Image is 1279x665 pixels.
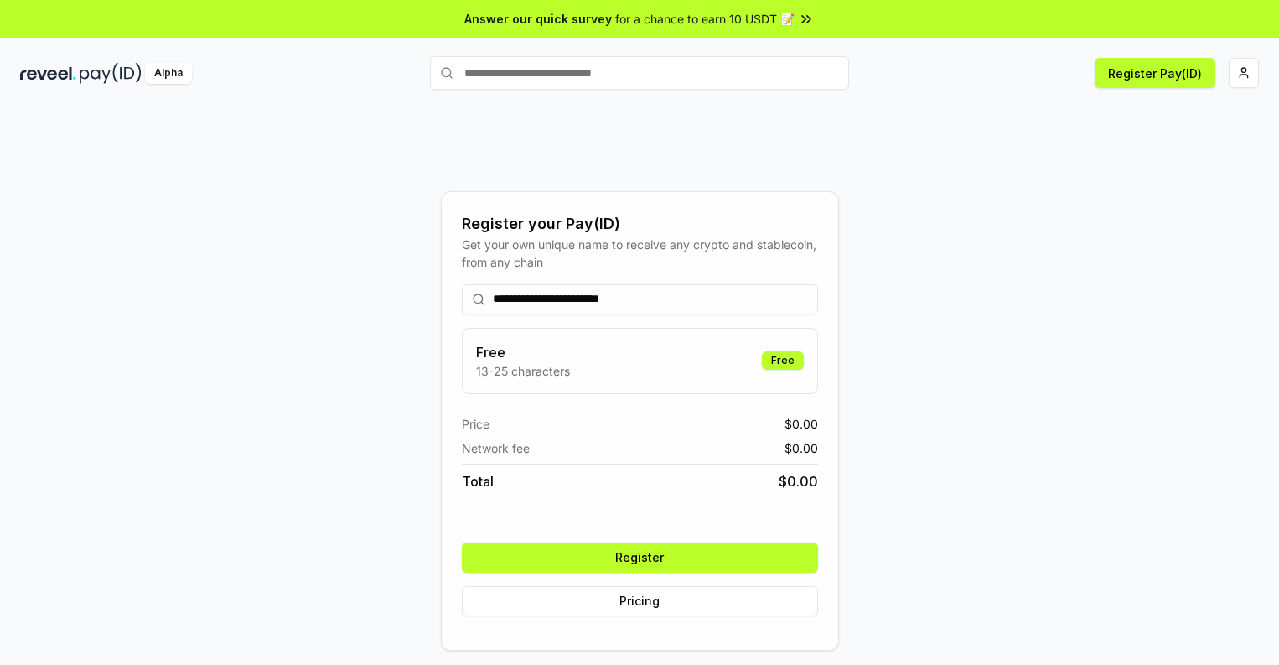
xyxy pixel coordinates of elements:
[462,586,818,616] button: Pricing
[464,10,612,28] span: Answer our quick survey
[80,63,142,84] img: pay_id
[462,439,530,457] span: Network fee
[462,212,818,236] div: Register your Pay(ID)
[779,471,818,491] span: $ 0.00
[462,471,494,491] span: Total
[762,351,804,370] div: Free
[462,543,818,573] button: Register
[784,415,818,433] span: $ 0.00
[145,63,192,84] div: Alpha
[476,342,570,362] h3: Free
[20,63,76,84] img: reveel_dark
[615,10,795,28] span: for a chance to earn 10 USDT 📝
[1095,58,1215,88] button: Register Pay(ID)
[462,415,489,433] span: Price
[784,439,818,457] span: $ 0.00
[462,236,818,271] div: Get your own unique name to receive any crypto and stablecoin, from any chain
[476,362,570,380] p: 13-25 characters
